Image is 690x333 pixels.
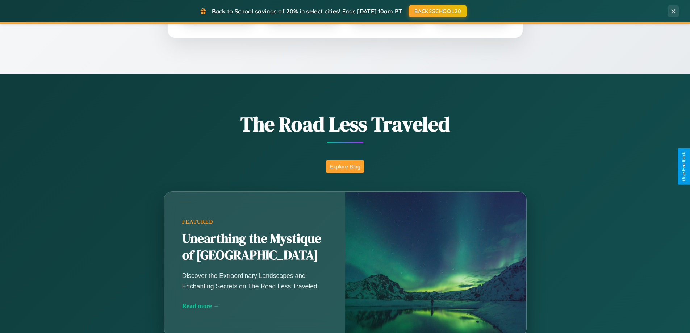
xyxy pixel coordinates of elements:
[128,110,563,138] h1: The Road Less Traveled
[409,5,467,17] button: BACK2SCHOOL20
[681,152,686,181] div: Give Feedback
[326,160,364,173] button: Explore Blog
[182,271,327,291] p: Discover the Extraordinary Landscapes and Enchanting Secrets on The Road Less Traveled.
[182,230,327,264] h2: Unearthing the Mystique of [GEOGRAPHIC_DATA]
[212,8,403,15] span: Back to School savings of 20% in select cities! Ends [DATE] 10am PT.
[182,219,327,225] div: Featured
[182,302,327,310] div: Read more →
